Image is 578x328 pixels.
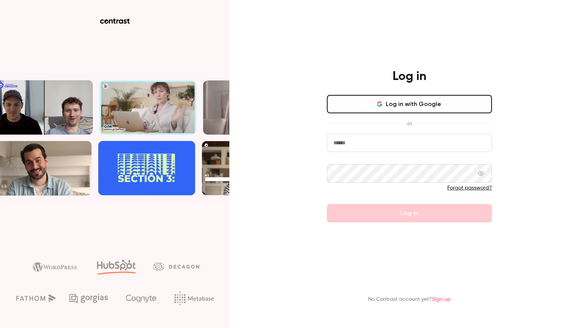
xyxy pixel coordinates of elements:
[393,69,426,84] h4: Log in
[327,95,492,113] button: Log in with Google
[447,185,492,191] a: Forgot password?
[153,262,199,271] img: decagon
[368,295,451,304] p: No Contrast account yet?
[432,297,451,302] a: Sign up
[403,119,416,127] span: or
